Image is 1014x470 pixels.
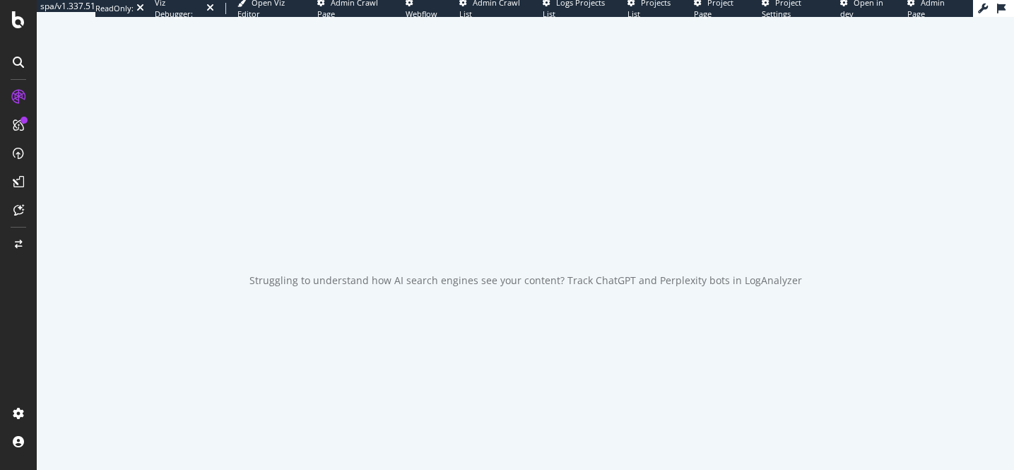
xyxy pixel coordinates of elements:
div: ReadOnly: [95,3,134,14]
span: Webflow [406,8,437,19]
div: Struggling to understand how AI search engines see your content? Track ChatGPT and Perplexity bot... [249,274,802,288]
div: animation [475,200,577,251]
